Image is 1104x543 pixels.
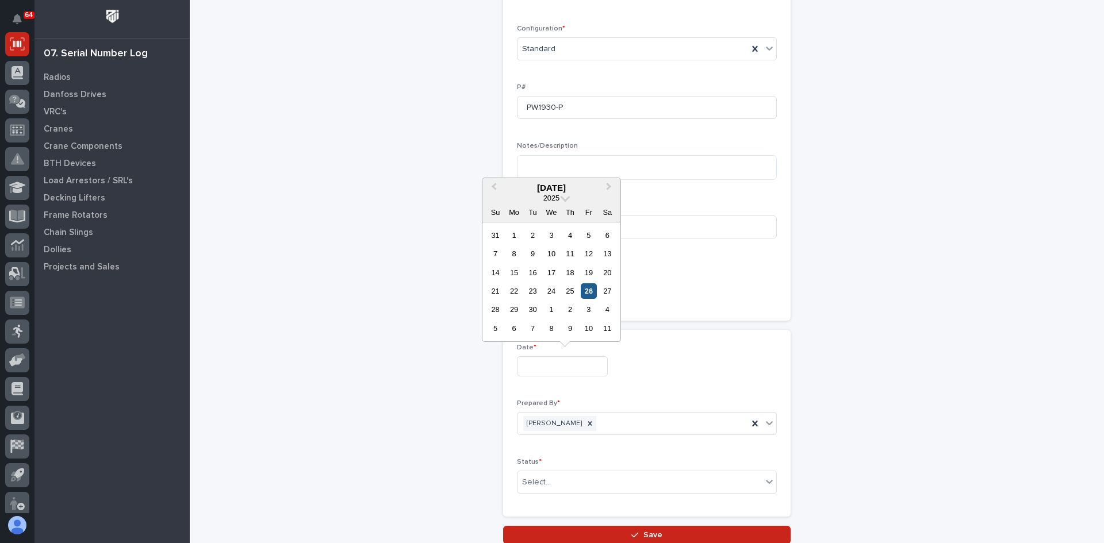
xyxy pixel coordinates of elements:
p: Danfoss Drives [44,90,106,100]
div: Choose Tuesday, September 30th, 2025 [525,302,540,317]
div: Choose Friday, September 5th, 2025 [581,228,596,243]
div: Choose Saturday, September 27th, 2025 [600,283,615,299]
div: We [543,205,559,220]
div: Sa [600,205,615,220]
div: Choose Saturday, October 4th, 2025 [600,302,615,317]
a: Radios [34,68,190,86]
div: Choose Thursday, September 25th, 2025 [562,283,578,299]
div: Choose Friday, September 26th, 2025 [581,283,596,299]
div: Select... [522,476,551,488]
span: 2025 [543,194,559,202]
div: Choose Monday, September 29th, 2025 [506,302,522,317]
span: Prepared By [517,400,560,407]
span: Standard [522,43,555,55]
p: Cranes [44,124,73,134]
div: Choose Sunday, September 21st, 2025 [488,283,503,299]
div: Choose Thursday, October 9th, 2025 [562,321,578,336]
div: Choose Friday, October 10th, 2025 [581,321,596,336]
div: Choose Wednesday, September 10th, 2025 [543,246,559,261]
div: Choose Friday, October 3rd, 2025 [581,302,596,317]
button: Next Month [601,179,619,198]
button: Notifications [5,7,29,31]
a: BTH Devices [34,155,190,172]
a: Danfoss Drives [34,86,190,103]
div: Choose Thursday, October 2nd, 2025 [562,302,578,317]
div: Mo [506,205,522,220]
span: Date [517,344,536,351]
p: Frame Rotators [44,210,108,221]
div: Choose Friday, September 12th, 2025 [581,246,596,261]
a: Cranes [34,120,190,137]
a: Chain Slings [34,224,190,241]
div: Choose Tuesday, September 23rd, 2025 [525,283,540,299]
div: Choose Thursday, September 18th, 2025 [562,265,578,280]
div: Su [488,205,503,220]
button: users-avatar [5,513,29,537]
div: Choose Monday, October 6th, 2025 [506,321,522,336]
span: Status [517,459,542,465]
div: Choose Wednesday, October 8th, 2025 [543,321,559,336]
p: Chain Slings [44,228,93,238]
span: Configuration [517,25,565,32]
span: Notes/Description [517,143,578,149]
div: Choose Wednesday, September 24th, 2025 [543,283,559,299]
div: Choose Wednesday, September 17th, 2025 [543,265,559,280]
div: Choose Tuesday, October 7th, 2025 [525,321,540,336]
span: P# [517,84,526,91]
div: Choose Tuesday, September 16th, 2025 [525,265,540,280]
div: Choose Saturday, September 6th, 2025 [600,228,615,243]
div: Notifications64 [14,14,29,32]
div: month 2025-09 [486,226,616,338]
div: 07. Serial Number Log [44,48,148,60]
div: Choose Monday, September 15th, 2025 [506,265,522,280]
a: Frame Rotators [34,206,190,224]
img: Workspace Logo [102,6,123,27]
p: Projects and Sales [44,262,120,272]
div: Choose Tuesday, September 9th, 2025 [525,246,540,261]
div: Choose Monday, September 1st, 2025 [506,228,522,243]
a: VRC's [34,103,190,120]
p: VRC's [44,107,67,117]
div: Choose Sunday, September 28th, 2025 [488,302,503,317]
div: Choose Monday, September 8th, 2025 [506,246,522,261]
div: Choose Saturday, September 13th, 2025 [600,246,615,261]
div: Choose Friday, September 19th, 2025 [581,265,596,280]
div: Choose Saturday, October 11th, 2025 [600,321,615,336]
p: Crane Components [44,141,122,152]
div: Th [562,205,578,220]
button: Previous Month [484,179,502,198]
div: Choose Sunday, October 5th, 2025 [488,321,503,336]
div: Choose Thursday, September 11th, 2025 [562,246,578,261]
p: BTH Devices [44,159,96,169]
div: Fr [581,205,596,220]
div: Choose Saturday, September 20th, 2025 [600,265,615,280]
span: Save [643,530,662,540]
div: Choose Sunday, August 31st, 2025 [488,228,503,243]
a: Projects and Sales [34,258,190,275]
a: Crane Components [34,137,190,155]
div: Choose Thursday, September 4th, 2025 [562,228,578,243]
div: Choose Sunday, September 7th, 2025 [488,246,503,261]
p: Decking Lifters [44,193,105,203]
a: Dollies [34,241,190,258]
div: Choose Monday, September 22nd, 2025 [506,283,522,299]
div: Choose Wednesday, September 3rd, 2025 [543,228,559,243]
p: Dollies [44,245,71,255]
div: Choose Tuesday, September 2nd, 2025 [525,228,540,243]
div: [PERSON_NAME] [523,416,584,432]
p: Load Arrestors / SRL's [44,176,133,186]
p: 64 [25,11,33,19]
a: Load Arrestors / SRL's [34,172,190,189]
p: Radios [44,72,71,83]
div: Choose Wednesday, October 1st, 2025 [543,302,559,317]
div: Choose Sunday, September 14th, 2025 [488,265,503,280]
div: Tu [525,205,540,220]
div: [DATE] [482,183,620,193]
a: Decking Lifters [34,189,190,206]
